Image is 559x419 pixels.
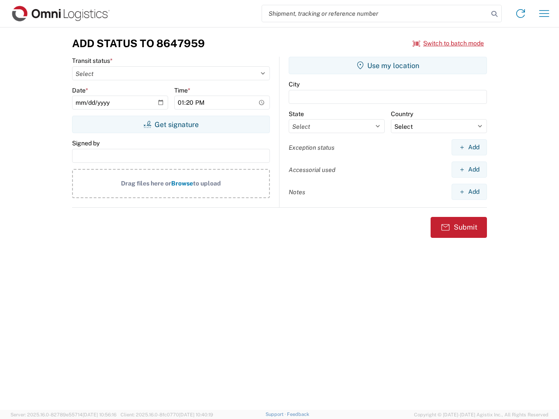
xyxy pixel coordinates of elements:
[289,166,335,174] label: Accessorial used
[431,217,487,238] button: Submit
[174,86,190,94] label: Time
[289,110,304,118] label: State
[287,412,309,417] a: Feedback
[171,180,193,187] span: Browse
[121,180,171,187] span: Drag files here or
[266,412,287,417] a: Support
[83,412,117,417] span: [DATE] 10:56:16
[10,412,117,417] span: Server: 2025.16.0-82789e55714
[72,116,270,133] button: Get signature
[72,57,113,65] label: Transit status
[72,37,205,50] h3: Add Status to 8647959
[452,184,487,200] button: Add
[72,139,100,147] label: Signed by
[452,139,487,155] button: Add
[289,57,487,74] button: Use my location
[193,180,221,187] span: to upload
[414,411,549,419] span: Copyright © [DATE]-[DATE] Agistix Inc., All Rights Reserved
[413,36,484,51] button: Switch to batch mode
[289,188,305,196] label: Notes
[289,144,335,151] label: Exception status
[121,412,213,417] span: Client: 2025.16.0-8fc0770
[289,80,300,88] label: City
[179,412,213,417] span: [DATE] 10:40:19
[262,5,488,22] input: Shipment, tracking or reference number
[452,161,487,178] button: Add
[72,86,88,94] label: Date
[391,110,413,118] label: Country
